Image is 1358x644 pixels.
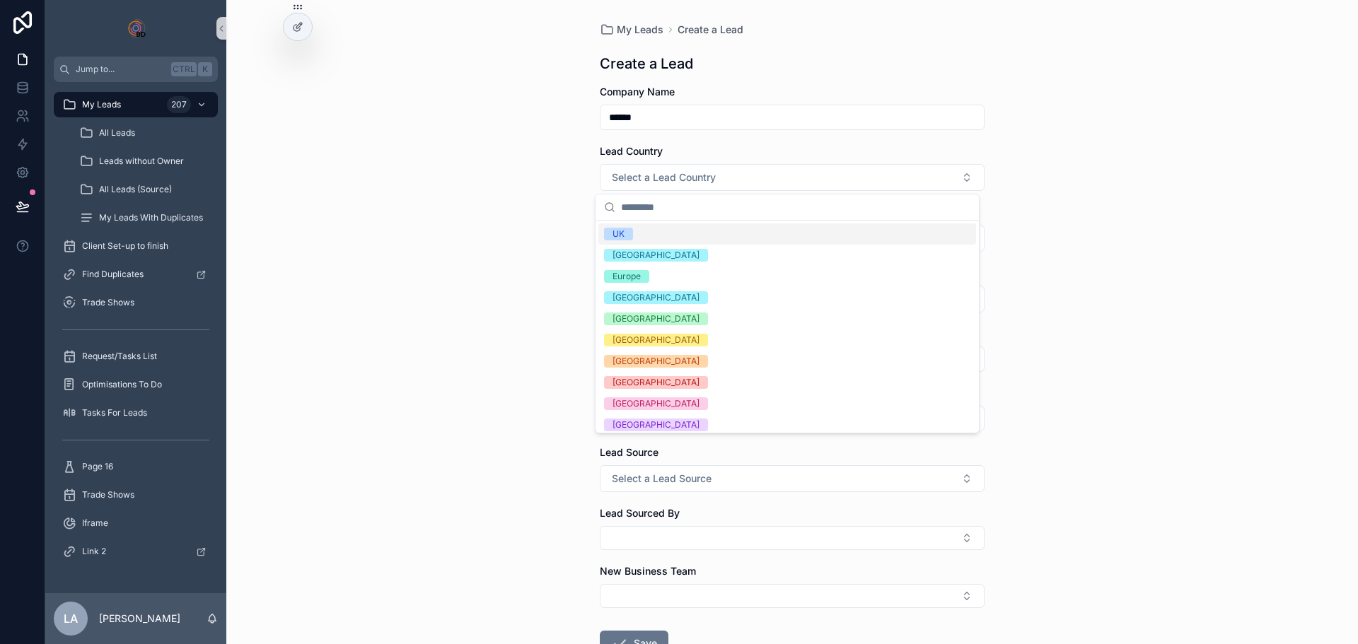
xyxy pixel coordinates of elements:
img: App logo [124,17,147,40]
h1: Create a Lead [600,54,693,74]
span: Lead Country [600,145,663,157]
span: Lead Sourced By [600,507,680,519]
span: Optimisations To Do [82,379,162,390]
span: My Leads With Duplicates [99,212,203,223]
span: New Business Team [600,565,696,577]
button: Select Button [600,526,985,550]
a: All Leads [71,120,218,146]
a: Request/Tasks List [54,344,218,369]
button: Jump to...CtrlK [54,57,218,82]
span: Trade Shows [82,489,134,500]
div: scrollable content [45,82,226,582]
div: [GEOGRAPHIC_DATA] [613,312,700,325]
span: Company Name [600,86,675,98]
a: Page 16 [54,454,218,479]
span: Ctrl [171,62,197,76]
span: Find Duplicates [82,269,144,280]
span: Jump to... [76,64,166,75]
span: Trade Shows [82,297,134,308]
a: Find Duplicates [54,262,218,287]
a: My Leads With Duplicates [71,205,218,230]
a: Tasks For Leads [54,400,218,426]
a: All Leads (Source) [71,177,218,202]
span: Leads without Owner [99,156,184,167]
a: Iframe [54,510,218,536]
span: My Leads [617,23,663,37]
span: My Leads [82,99,121,110]
span: Lead Source [600,446,658,458]
div: [GEOGRAPHIC_DATA] [613,291,700,304]
div: UK [613,228,625,240]
a: My Leads207 [54,92,218,117]
span: Request/Tasks List [82,351,157,362]
span: LA [64,610,78,627]
div: Europe [613,270,641,283]
span: Tasks For Leads [82,407,147,418]
div: 207 [167,96,191,113]
span: Select a Lead Source [612,472,712,486]
span: Select a Lead Country [612,170,716,185]
p: [PERSON_NAME] [99,611,180,626]
div: [GEOGRAPHIC_DATA] [613,334,700,346]
span: Client Set-up to finish [82,240,168,252]
div: [GEOGRAPHIC_DATA] [613,376,700,389]
div: [GEOGRAPHIC_DATA] [613,249,700,262]
a: My Leads [600,23,663,37]
span: K [199,64,211,75]
span: Page 16 [82,461,113,472]
a: Trade Shows [54,290,218,315]
a: Optimisations To Do [54,372,218,397]
button: Select Button [600,164,985,191]
div: [GEOGRAPHIC_DATA] [613,397,700,410]
div: [GEOGRAPHIC_DATA] [613,418,700,431]
a: Leads without Owner [71,148,218,174]
span: All Leads (Source) [99,184,172,195]
div: Suggestions [596,221,979,433]
a: Client Set-up to finish [54,233,218,259]
button: Select Button [600,584,985,608]
span: Link 2 [82,546,106,557]
a: Create a Lead [678,23,743,37]
span: All Leads [99,127,135,139]
div: [GEOGRAPHIC_DATA] [613,355,700,368]
a: Trade Shows [54,482,218,508]
button: Select Button [600,465,985,492]
span: Iframe [82,517,108,529]
a: Link 2 [54,539,218,564]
